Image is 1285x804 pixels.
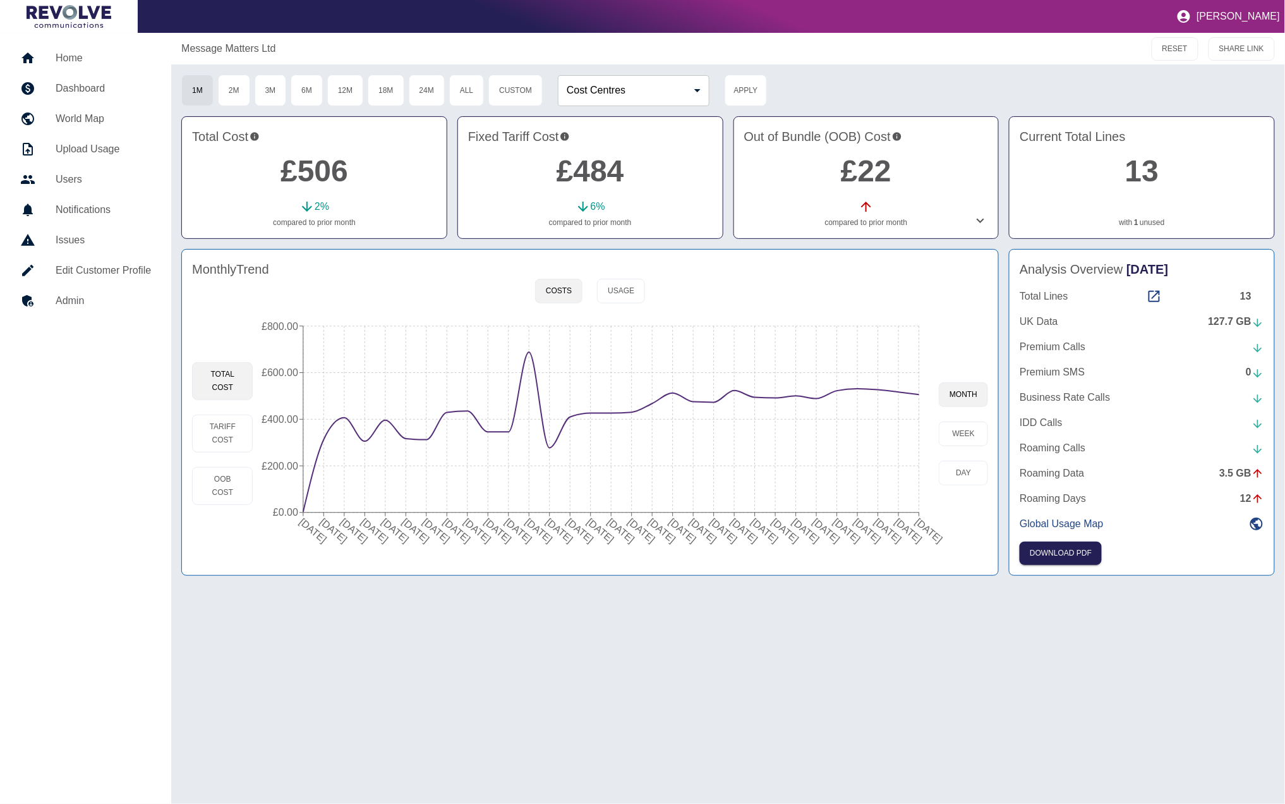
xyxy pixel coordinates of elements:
tspan: [DATE] [524,516,555,545]
button: day [939,461,988,485]
h5: Notifications [56,202,151,217]
tspan: [DATE] [647,516,679,545]
button: month [939,382,988,407]
p: 6 % [591,199,605,214]
a: Users [10,164,161,195]
a: Issues [10,225,161,255]
button: 3M [255,75,287,106]
p: Business Rate Calls [1020,390,1110,405]
div: 127.7 GB [1209,314,1264,329]
tspan: [DATE] [790,516,822,545]
h5: Home [56,51,151,66]
a: £484 [557,154,624,188]
button: Total Cost [192,362,253,400]
tspan: [DATE] [318,516,350,545]
a: Admin [10,286,161,316]
a: Edit Customer Profile [10,255,161,286]
tspan: [DATE] [708,516,740,545]
tspan: £0.00 [273,508,298,518]
a: Total Lines13 [1020,289,1264,304]
h5: Issues [56,233,151,248]
button: RESET [1152,37,1198,61]
h5: Edit Customer Profile [56,263,151,278]
img: Logo [27,5,111,28]
tspan: £200.00 [262,461,299,472]
a: 1 [1134,217,1138,228]
tspan: [DATE] [872,516,904,545]
tspan: [DATE] [770,516,802,545]
h4: Fixed Tariff Cost [468,127,713,146]
tspan: [DATE] [667,516,699,545]
tspan: [DATE] [811,516,843,545]
button: [PERSON_NAME] [1171,4,1285,29]
h4: Out of Bundle (OOB) Cost [744,127,989,146]
p: Global Usage Map [1020,516,1104,532]
a: Roaming Calls [1020,441,1264,456]
tspan: [DATE] [831,516,863,545]
tspan: [DATE] [462,516,493,545]
button: week [939,422,988,446]
button: Custom [488,75,543,106]
a: Upload Usage [10,134,161,164]
tspan: [DATE] [688,516,720,545]
p: Total Lines [1020,289,1068,304]
svg: Costs outside of your fixed tariff [892,127,902,146]
h4: Total Cost [192,127,437,146]
a: Global Usage Map [1020,516,1264,532]
tspan: [DATE] [421,516,452,545]
a: World Map [10,104,161,134]
div: 0 [1246,365,1264,380]
p: UK Data [1020,314,1058,329]
button: 24M [409,75,445,106]
p: 2 % [315,199,329,214]
a: Message Matters Ltd [181,41,275,56]
a: Notifications [10,195,161,225]
h4: Monthly Trend [192,260,269,279]
button: 1M [181,75,214,106]
span: [DATE] [1126,262,1168,276]
p: compared to prior month [192,217,437,228]
a: Premium Calls [1020,339,1264,355]
h4: Current Total Lines [1020,127,1264,146]
a: £506 [281,154,348,188]
tspan: [DATE] [483,516,514,545]
a: Business Rate Calls [1020,390,1264,405]
tspan: [DATE] [626,516,658,545]
tspan: [DATE] [565,516,596,545]
h5: Users [56,172,151,187]
svg: This is your recurring contracted cost [560,127,570,146]
tspan: £800.00 [262,321,299,332]
tspan: [DATE] [401,516,432,545]
tspan: [DATE] [585,516,617,545]
a: 13 [1125,154,1159,188]
tspan: [DATE] [606,516,637,545]
tspan: [DATE] [442,516,473,545]
div: 3.5 GB [1219,466,1264,481]
button: OOB Cost [192,467,253,505]
p: Roaming Calls [1020,441,1085,456]
button: All [449,75,484,106]
button: 12M [327,75,363,106]
p: Roaming Days [1020,491,1086,506]
a: Premium SMS0 [1020,365,1264,380]
p: compared to prior month [468,217,713,228]
p: IDD Calls [1020,415,1063,430]
tspan: [DATE] [359,516,391,545]
tspan: [DATE] [339,516,370,545]
tspan: [DATE] [893,516,925,545]
svg: This is the total charges incurred over 1 months [250,127,260,146]
a: Roaming Days12 [1020,491,1264,506]
button: 2M [218,75,250,106]
a: Roaming Data3.5 GB [1020,466,1264,481]
div: 12 [1240,491,1264,506]
p: Roaming Data [1020,466,1084,481]
tspan: [DATE] [914,516,945,545]
tspan: [DATE] [749,516,781,545]
button: Costs [535,279,582,303]
tspan: [DATE] [729,516,761,545]
p: [PERSON_NAME] [1197,11,1280,22]
button: 18M [368,75,404,106]
div: 13 [1240,289,1264,304]
tspan: [DATE] [503,516,534,545]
